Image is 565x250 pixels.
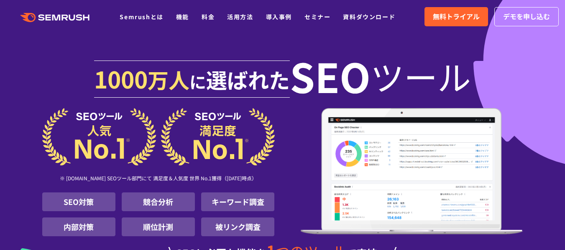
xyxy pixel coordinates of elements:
[189,69,206,93] span: に
[176,13,189,21] a: 機能
[503,11,550,22] span: デモを申し込む
[304,13,330,21] a: セミナー
[201,192,274,211] li: キーワード調査
[94,62,148,95] span: 1000
[266,13,292,21] a: 導入事例
[42,166,275,192] div: ※ [DOMAIN_NAME] SEOツール部門にて 満足度＆人気度 世界 No.1獲得（[DATE]時点）
[494,7,559,26] a: デモを申し込む
[122,192,195,211] li: 競合分析
[371,59,471,93] span: ツール
[42,192,115,211] li: SEO対策
[206,64,290,94] span: 選ばれた
[122,217,195,236] li: 順位計測
[120,13,163,21] a: Semrushとは
[148,64,189,94] span: 万人
[202,13,215,21] a: 料金
[201,217,274,236] li: 被リンク調査
[343,13,395,21] a: 資料ダウンロード
[290,59,371,93] span: SEO
[424,7,488,26] a: 無料トライアル
[433,11,480,22] span: 無料トライアル
[227,13,253,21] a: 活用方法
[42,217,115,236] li: 内部対策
